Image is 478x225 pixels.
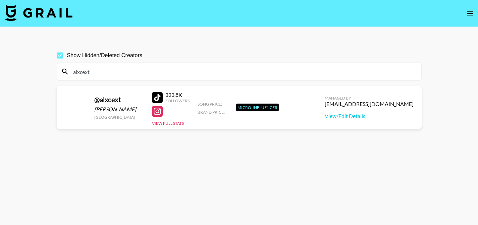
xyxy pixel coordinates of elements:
button: View Full Stats [152,121,184,126]
a: View/Edit Details [325,113,414,119]
span: Brand Price: [198,110,225,115]
div: Followers [165,98,190,103]
div: @ alxcext [94,96,144,104]
img: Grail Talent [5,5,72,21]
input: Search by User Name [69,66,417,77]
div: [PERSON_NAME] [94,106,144,113]
button: open drawer [463,7,477,20]
div: [EMAIL_ADDRESS][DOMAIN_NAME] [325,101,414,107]
span: Show Hidden/Deleted Creators [67,51,143,60]
span: Song Price: [198,102,222,107]
div: 323.8K [165,91,190,98]
div: Managed By [325,96,414,101]
div: [GEOGRAPHIC_DATA] [94,115,144,120]
div: Micro-Influencer [236,104,279,111]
